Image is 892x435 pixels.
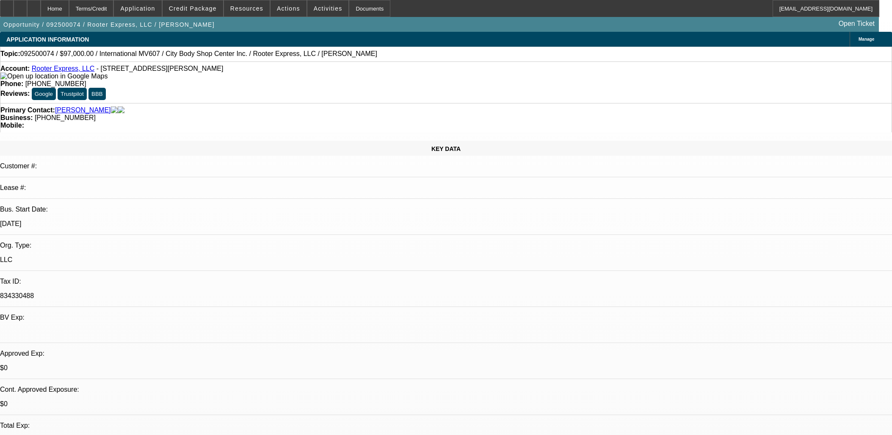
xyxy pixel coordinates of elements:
span: APPLICATION INFORMATION [6,36,89,43]
span: Activities [314,5,342,12]
button: Google [32,88,56,100]
button: Activities [307,0,349,17]
a: [PERSON_NAME] [55,106,111,114]
button: Resources [224,0,270,17]
strong: Account: [0,65,30,72]
a: Open Ticket [835,17,878,31]
strong: Phone: [0,80,23,87]
span: Manage [859,37,874,42]
a: View Google Maps [0,72,108,80]
strong: Reviews: [0,90,30,97]
img: facebook-icon.png [111,106,118,114]
span: Application [120,5,155,12]
span: Opportunity / 092500074 / Rooter Express, LLC / [PERSON_NAME] [3,21,215,28]
strong: Mobile: [0,122,24,129]
span: Credit Package [169,5,217,12]
button: Credit Package [163,0,223,17]
span: 092500074 / $97,000.00 / International MV607 / City Body Shop Center Inc. / Rooter Express, LLC /... [20,50,377,58]
span: Resources [230,5,263,12]
span: - [STREET_ADDRESS][PERSON_NAME] [97,65,224,72]
strong: Business: [0,114,33,121]
button: Application [114,0,161,17]
button: BBB [88,88,106,100]
strong: Primary Contact: [0,106,55,114]
strong: Topic: [0,50,20,58]
a: Rooter Express, LLC [32,65,95,72]
span: KEY DATA [431,145,461,152]
span: [PHONE_NUMBER] [25,80,86,87]
span: [PHONE_NUMBER] [35,114,96,121]
img: Open up location in Google Maps [0,72,108,80]
img: linkedin-icon.png [118,106,124,114]
span: Actions [277,5,300,12]
button: Trustpilot [58,88,86,100]
button: Actions [271,0,307,17]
